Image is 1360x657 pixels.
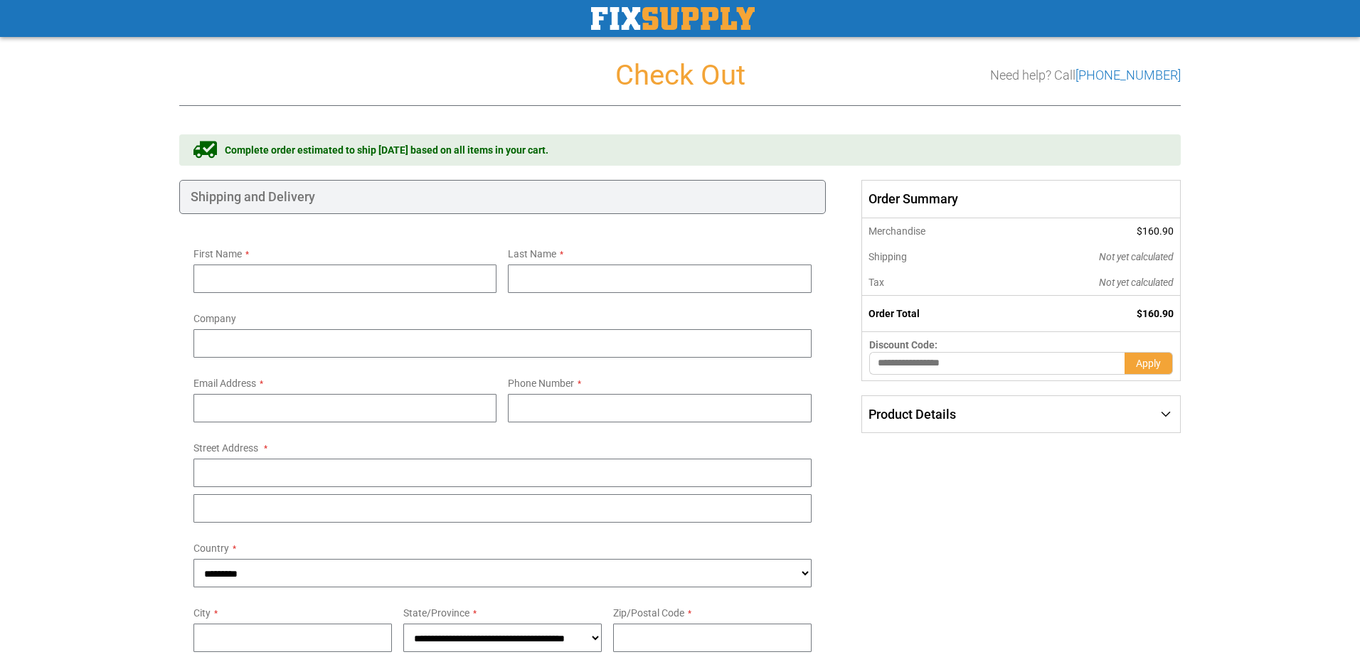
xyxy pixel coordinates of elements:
[1099,251,1174,262] span: Not yet calculated
[403,607,469,619] span: State/Province
[990,68,1181,82] h3: Need help? Call
[193,607,211,619] span: City
[861,218,1003,244] th: Merchandise
[179,180,826,214] div: Shipping and Delivery
[193,313,236,324] span: Company
[179,60,1181,91] h1: Check Out
[861,269,1003,296] th: Tax
[1099,277,1174,288] span: Not yet calculated
[1075,68,1181,82] a: [PHONE_NUMBER]
[591,7,755,30] img: Fix Industrial Supply
[1137,308,1174,319] span: $160.90
[508,248,556,260] span: Last Name
[193,543,229,554] span: Country
[869,339,937,351] span: Discount Code:
[613,607,684,619] span: Zip/Postal Code
[193,442,258,454] span: Street Address
[193,378,256,389] span: Email Address
[193,248,242,260] span: First Name
[1136,358,1161,369] span: Apply
[1137,225,1174,237] span: $160.90
[868,407,956,422] span: Product Details
[868,308,920,319] strong: Order Total
[861,180,1181,218] span: Order Summary
[868,251,907,262] span: Shipping
[1125,352,1173,375] button: Apply
[591,7,755,30] a: store logo
[225,143,548,157] span: Complete order estimated to ship [DATE] based on all items in your cart.
[508,378,574,389] span: Phone Number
